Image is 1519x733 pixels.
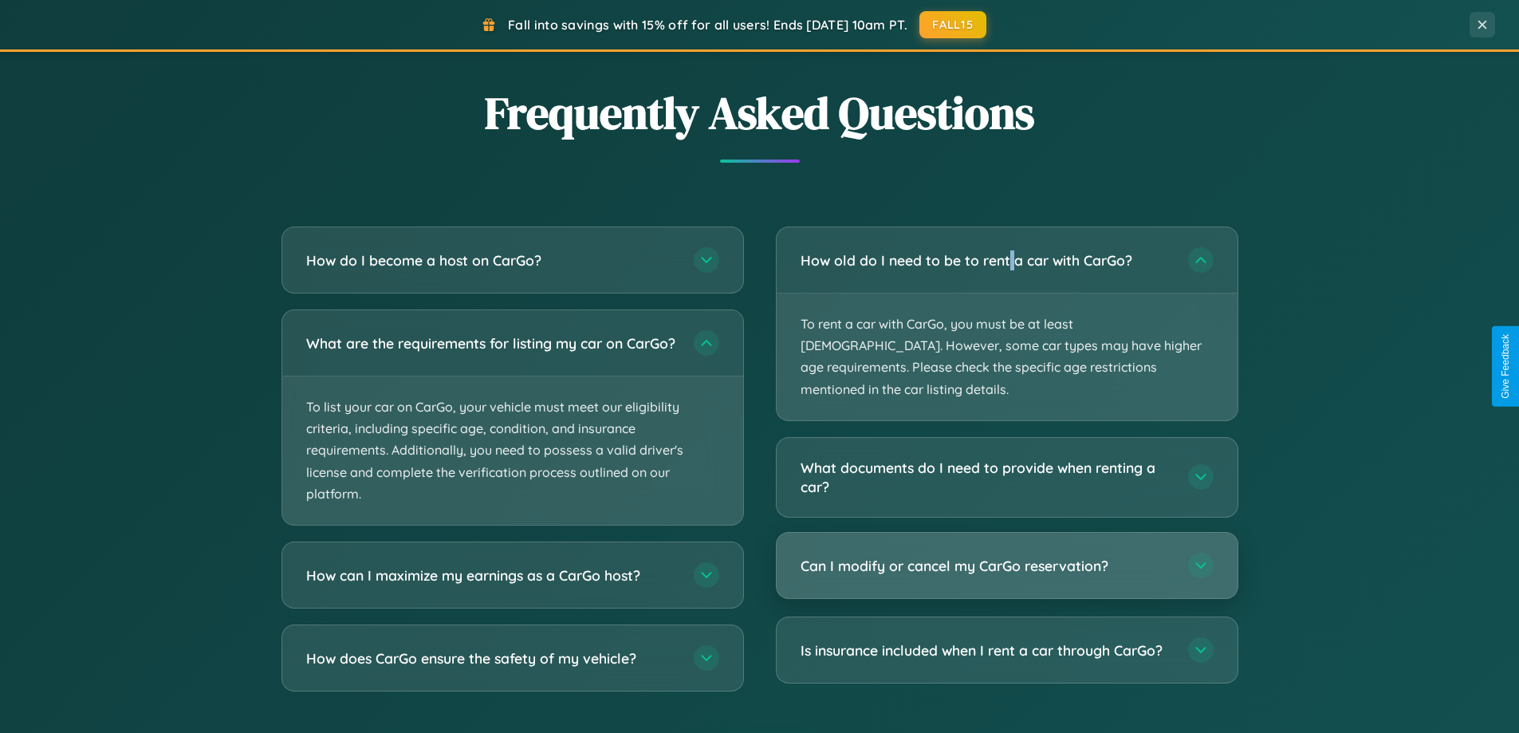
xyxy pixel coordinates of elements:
[306,250,678,270] h3: How do I become a host on CarGo?
[919,11,986,38] button: FALL15
[801,556,1172,576] h3: Can I modify or cancel my CarGo reservation?
[1500,334,1511,399] div: Give Feedback
[306,333,678,353] h3: What are the requirements for listing my car on CarGo?
[282,376,743,525] p: To list your car on CarGo, your vehicle must meet our eligibility criteria, including specific ag...
[306,648,678,668] h3: How does CarGo ensure the safety of my vehicle?
[777,294,1238,420] p: To rent a car with CarGo, you must be at least [DEMOGRAPHIC_DATA]. However, some car types may ha...
[306,566,678,585] h3: How can I maximize my earnings as a CarGo host?
[508,17,907,33] span: Fall into savings with 15% off for all users! Ends [DATE] 10am PT.
[281,82,1238,144] h2: Frequently Asked Questions
[801,458,1172,497] h3: What documents do I need to provide when renting a car?
[801,250,1172,270] h3: How old do I need to be to rent a car with CarGo?
[801,640,1172,660] h3: Is insurance included when I rent a car through CarGo?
